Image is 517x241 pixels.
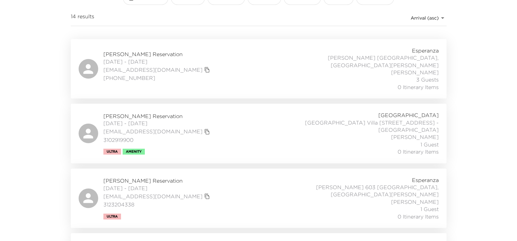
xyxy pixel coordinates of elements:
[71,104,447,163] a: [PERSON_NAME] Reservation[DATE] - [DATE][EMAIL_ADDRESS][DOMAIN_NAME]copy primary member email3102...
[107,150,118,154] span: Ultra
[411,15,439,21] span: Arrival (asc)
[295,184,439,198] span: [PERSON_NAME] 603 [GEOGRAPHIC_DATA], [GEOGRAPHIC_DATA][PERSON_NAME]
[103,66,203,73] a: [EMAIL_ADDRESS][DOMAIN_NAME]
[398,213,439,220] span: 0 Itinerary Items
[391,198,439,205] span: [PERSON_NAME]
[103,113,212,120] span: [PERSON_NAME] Reservation
[103,201,212,208] span: 3123204338
[103,193,203,200] a: [EMAIL_ADDRESS][DOMAIN_NAME]
[103,58,212,65] span: [DATE] - [DATE]
[378,112,439,119] span: [GEOGRAPHIC_DATA]
[103,51,212,58] span: [PERSON_NAME] Reservation
[416,76,439,83] span: 3 Guests
[103,136,212,143] span: 3102919900
[412,176,439,184] span: Esperanza
[398,83,439,91] span: 0 Itinerary Items
[103,177,212,184] span: [PERSON_NAME] Reservation
[103,128,203,135] a: [EMAIL_ADDRESS][DOMAIN_NAME]
[391,69,439,76] span: [PERSON_NAME]
[203,192,212,201] button: copy primary member email
[71,169,447,228] a: [PERSON_NAME] Reservation[DATE] - [DATE][EMAIL_ADDRESS][DOMAIN_NAME]copy primary member email3123...
[103,74,212,82] span: [PHONE_NUMBER]
[203,65,212,74] button: copy primary member email
[203,127,212,136] button: copy primary member email
[107,215,118,218] span: Ultra
[103,120,212,127] span: [DATE] - [DATE]
[412,47,439,54] span: Esperanza
[103,185,212,192] span: [DATE] - [DATE]
[71,13,94,23] span: 14 results
[420,205,439,213] span: 1 Guest
[420,141,439,148] span: 1 Guest
[398,148,439,155] span: 0 Itinerary Items
[295,54,439,69] span: [PERSON_NAME] [GEOGRAPHIC_DATA], [GEOGRAPHIC_DATA][PERSON_NAME]
[391,133,439,141] span: [PERSON_NAME]
[71,39,447,98] a: [PERSON_NAME] Reservation[DATE] - [DATE][EMAIL_ADDRESS][DOMAIN_NAME]copy primary member email[PHO...
[126,150,142,154] span: Amenity
[295,119,439,134] span: [GEOGRAPHIC_DATA] Villa [STREET_ADDRESS] - [GEOGRAPHIC_DATA]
